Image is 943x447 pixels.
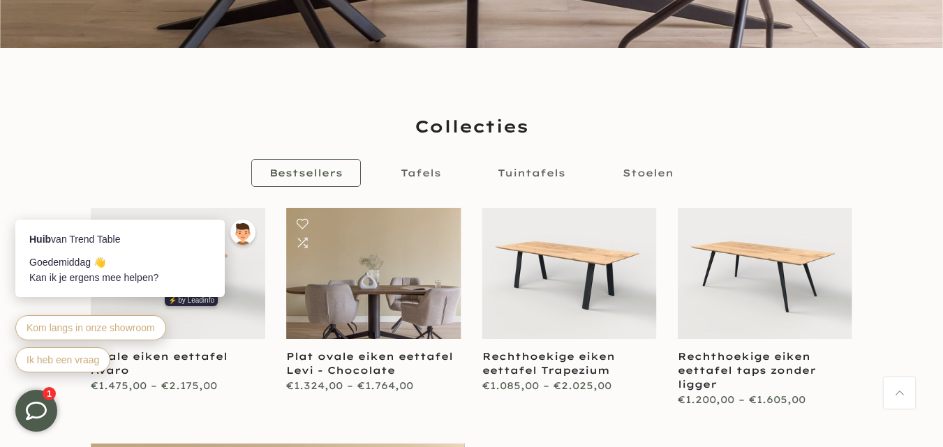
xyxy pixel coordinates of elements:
[480,159,584,187] a: Tuintafels
[25,203,98,214] span: Ik heb een vraag
[401,167,441,179] span: Tafels
[678,350,816,391] a: Rechthoekige eiken eettafel taps zonder ligger
[383,159,459,187] a: Tafels
[14,196,109,221] button: Ik heb een vraag
[498,167,565,179] span: Tuintafels
[482,377,657,395] div: €1.085,00 – €2.025,00
[286,377,461,395] div: €1.324,00 – €1.764,00
[1,151,274,390] iframe: bot-iframe
[623,167,674,179] span: Stoelen
[269,167,343,179] span: Bestsellers
[678,391,852,409] div: €1.200,00 – €1.605,00
[884,377,915,409] a: Terug naar boven
[286,350,453,377] a: Plat ovale eiken eettafel Levi - Chocolate
[1,376,71,446] iframe: toggle-frame
[415,114,528,138] span: Collecties
[14,164,165,189] button: Kom langs in onze showroom
[604,159,692,187] a: Stoelen
[482,350,615,377] a: Rechthoekige eiken eettafel Trapezium
[25,171,154,182] span: Kom langs in onze showroom
[251,159,361,187] a: Bestsellers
